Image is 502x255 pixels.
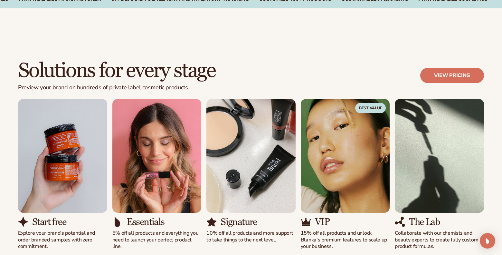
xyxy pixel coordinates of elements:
[301,217,311,227] img: Shopify Image 14
[395,99,484,250] div: 5 / 5
[127,217,165,227] h3: Essentials
[18,230,107,250] p: Explore your brand’s potential and order branded samples with zero commitment.
[112,230,202,250] p: 5% off all products and everything you need to launch your perfect product line.
[112,217,123,227] img: Shopify Image 10
[18,60,215,82] h2: Solutions for every stage
[112,99,202,213] img: Shopify Image 9
[355,103,386,113] span: Best Value
[32,217,66,227] h3: Start free
[221,217,257,227] h3: Signature
[301,230,390,250] p: 15% off all products and unlock Blanka's premium features to scale up your business.
[18,99,107,213] img: Shopify Image 7
[112,99,202,250] div: 2 / 5
[18,99,107,250] div: 1 / 5
[301,99,390,213] img: Shopify Image 13
[395,230,484,250] p: Collaborate with our chemists and beauty experts to create fully custom product formulas.
[206,217,217,227] img: Shopify Image 12
[301,99,390,250] div: 4 / 5
[409,217,440,227] h3: The Lab
[395,99,484,213] img: Shopify Image 15
[480,233,495,249] div: Open Intercom Messenger
[420,68,484,83] a: View pricing
[315,217,329,227] h3: VIP
[18,217,28,227] img: Shopify Image 8
[395,217,405,227] img: Shopify Image 16
[206,99,296,213] img: Shopify Image 11
[18,84,215,91] p: Preview your brand on hundreds of private label cosmetic products.
[206,99,296,243] div: 3 / 5
[206,230,296,243] p: 10% off all products and more support to take things to the next level.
